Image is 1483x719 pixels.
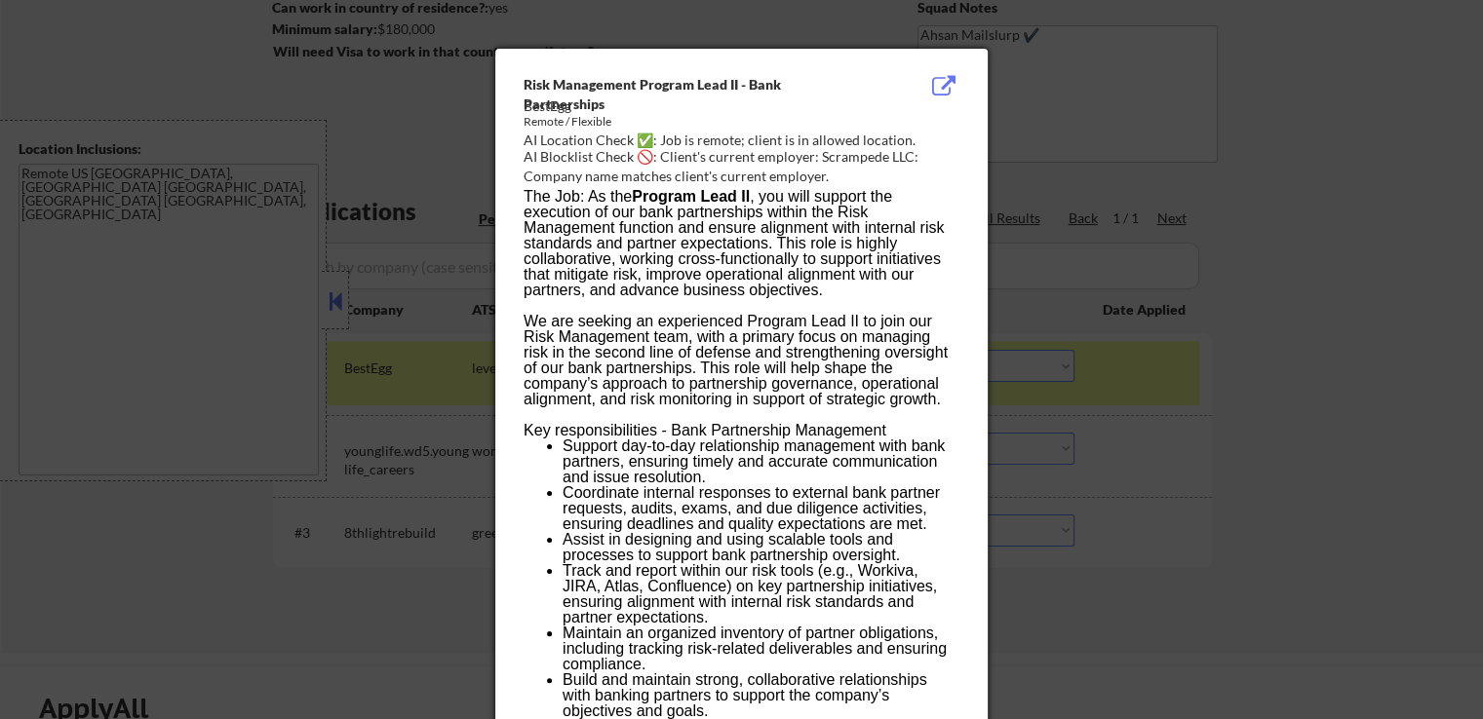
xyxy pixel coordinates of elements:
li: Support day-to-day relationship management with bank partners, ensuring timely and accurate commu... [563,438,958,485]
b: Program Lead II [632,188,750,205]
h3: Key responsibilities - Bank Partnership Management [524,423,958,438]
li: Maintain an organized inventory of partner obligations, including tracking risk-related deliverab... [563,625,958,672]
li: Coordinate internal responses to external bank partner requests, audits, exams, and due diligence... [563,485,958,532]
div: AI Location Check ✅: Job is remote; client is in allowed location. [524,131,967,150]
div: The Job: As the , you will support the execution of our bank partnerships within the Risk Managem... [524,189,958,298]
li: Track and report within our risk tools (e.g., Workiva, JIRA, Atlas, Confluence) on key partnershi... [563,563,958,625]
div: AI Blocklist Check 🚫: Client's current employer: Scrampede LLC: Company name matches client's cur... [524,147,967,185]
li: Assist in designing and using scalable tools and processes to support bank partnership oversight. [563,532,958,563]
div: Risk Management Program Lead II - Bank Partnerships [524,75,861,113]
div: We are seeking an experienced Program Lead II to join our Risk Management team, with a primary fo... [524,314,958,407]
li: Build and maintain strong, collaborative relationships with banking partners to support the compa... [563,672,958,719]
div: Remote / Flexible [524,114,861,131]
